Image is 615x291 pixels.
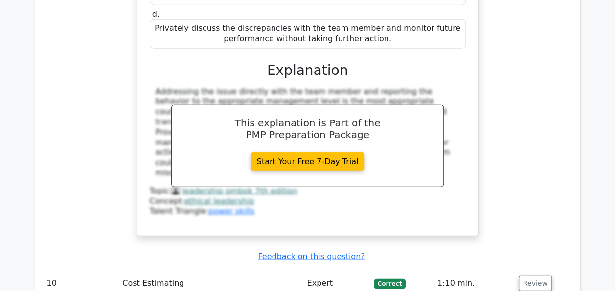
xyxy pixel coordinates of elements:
[182,186,297,195] a: leadership pmbok 7th edition
[150,19,466,48] div: Privately discuss the discrepancies with the team member and monitor future performance without t...
[184,196,254,206] a: ethical leadership
[150,186,466,196] div: Topic:
[519,276,552,291] button: Review
[156,62,460,79] h3: Explanation
[208,206,254,216] a: power skills
[251,152,365,171] a: Start Your Free 7-Day Trial
[152,9,159,19] span: d.
[374,279,406,289] span: Correct
[150,186,466,217] div: Talent Triangle:
[150,196,466,207] div: Concept:
[156,87,460,178] div: Addressing the issue directly with the team member and reporting the behavior to the appropriate ...
[258,252,364,261] a: Feedback on this question?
